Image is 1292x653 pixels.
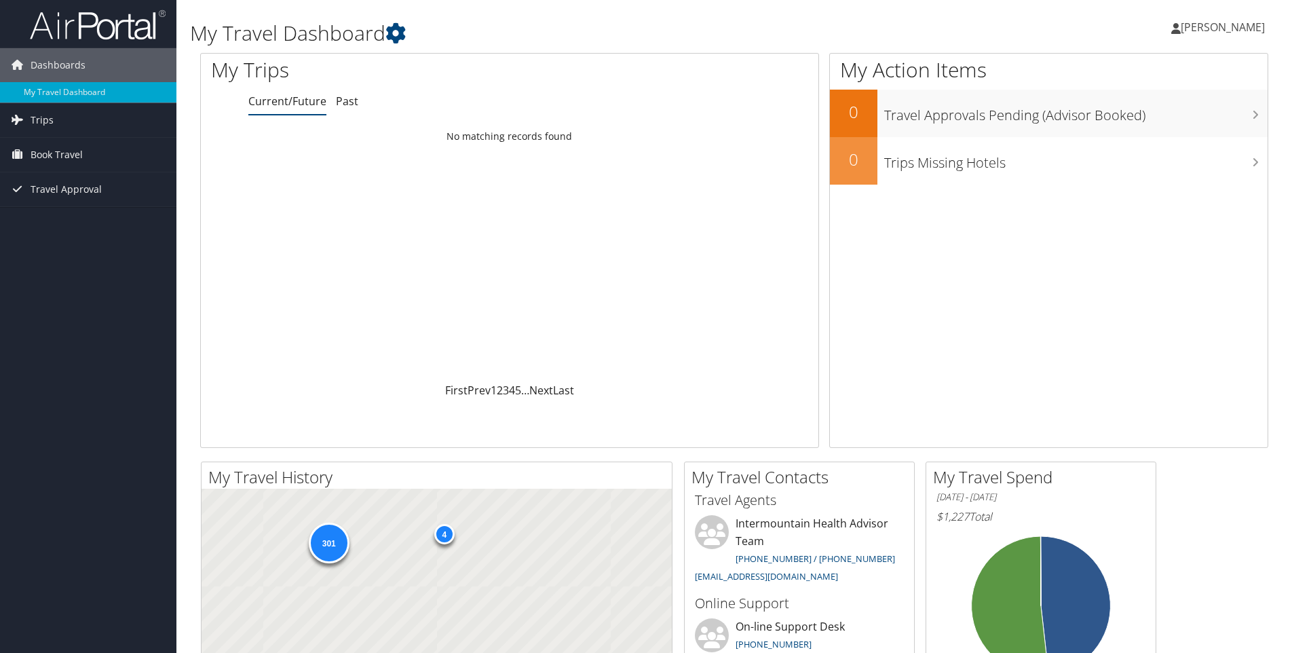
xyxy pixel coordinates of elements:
[434,524,454,544] div: 4
[1181,20,1265,35] span: [PERSON_NAME]
[830,56,1268,84] h1: My Action Items
[529,383,553,398] a: Next
[31,172,102,206] span: Travel Approval
[491,383,497,398] a: 1
[445,383,468,398] a: First
[688,515,911,588] li: Intermountain Health Advisor Team
[830,90,1268,137] a: 0Travel Approvals Pending (Advisor Booked)
[30,9,166,41] img: airportal-logo.png
[1171,7,1278,48] a: [PERSON_NAME]
[830,137,1268,185] a: 0Trips Missing Hotels
[936,491,1145,504] h6: [DATE] - [DATE]
[31,138,83,172] span: Book Travel
[695,491,904,510] h3: Travel Agents
[336,94,358,109] a: Past
[691,466,914,489] h2: My Travel Contacts
[521,383,529,398] span: …
[497,383,503,398] a: 2
[468,383,491,398] a: Prev
[248,94,326,109] a: Current/Future
[884,99,1268,125] h3: Travel Approvals Pending (Advisor Booked)
[884,147,1268,172] h3: Trips Missing Hotels
[31,103,54,137] span: Trips
[31,48,85,82] span: Dashboards
[695,594,904,613] h3: Online Support
[201,124,818,149] td: No matching records found
[695,570,838,582] a: [EMAIL_ADDRESS][DOMAIN_NAME]
[515,383,521,398] a: 5
[509,383,515,398] a: 4
[936,509,1145,524] h6: Total
[830,100,877,124] h2: 0
[211,56,551,84] h1: My Trips
[830,148,877,171] h2: 0
[190,19,915,48] h1: My Travel Dashboard
[308,523,349,563] div: 301
[933,466,1156,489] h2: My Travel Spend
[208,466,672,489] h2: My Travel History
[503,383,509,398] a: 3
[736,638,812,650] a: [PHONE_NUMBER]
[936,509,969,524] span: $1,227
[736,553,895,565] a: [PHONE_NUMBER] / [PHONE_NUMBER]
[553,383,574,398] a: Last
